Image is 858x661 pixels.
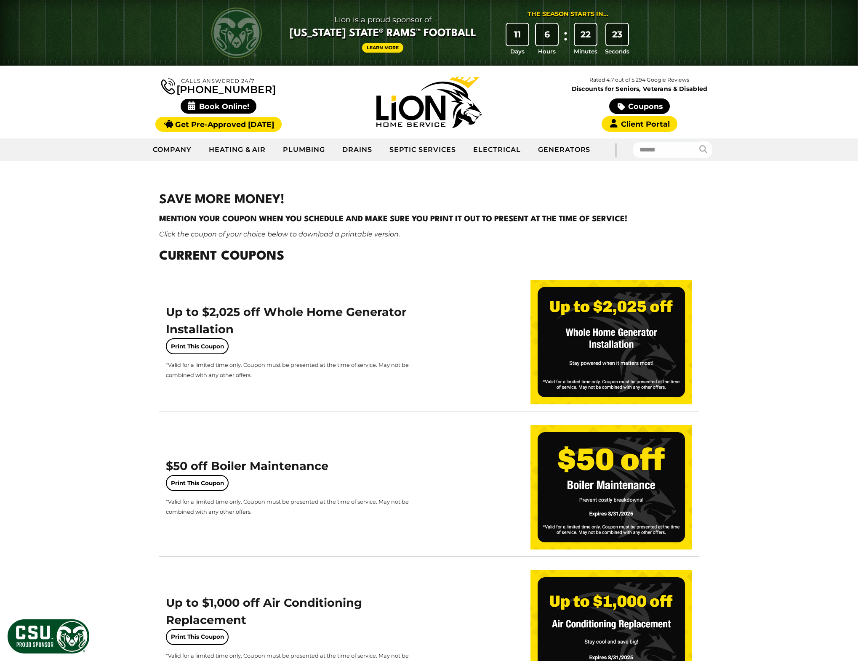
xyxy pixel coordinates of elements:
span: Lion is a proud sponsor of [290,13,476,27]
div: | [599,138,632,161]
a: Print This Coupon [166,475,229,491]
span: Minutes [574,47,597,56]
span: Days [510,47,525,56]
a: Coupons [609,98,670,114]
a: Learn More [362,43,403,53]
em: Click the coupon of your choice below to download a printable version. [159,230,400,238]
img: CSU Rams logo [211,8,262,58]
div: 6 [536,24,558,45]
img: 50-off-boiler-maintenance8.png.webp [530,425,692,550]
a: Septic Services [381,139,465,160]
p: Rated 4.7 out of 5,294 Google Reviews [534,75,745,85]
a: Heating & Air [200,139,274,160]
span: $50 off Boiler Maintenance [166,459,328,473]
div: 11 [506,24,528,45]
div: 22 [575,24,597,45]
strong: SAVE MORE MONEY! [159,194,285,206]
a: Print This Coupon [166,338,229,354]
div: 23 [606,24,628,45]
a: Electrical [465,139,530,160]
span: Book Online! [181,99,257,114]
a: Drains [334,139,381,160]
span: Hours [538,47,556,56]
a: [PHONE_NUMBER] [161,77,276,95]
h4: Mention your coupon when you schedule and make sure you print it out to present at the time of se... [159,213,699,225]
span: Seconds [605,47,629,56]
span: *Valid for a limited time only. Coupon must be presented at the time of service. May not be combi... [166,362,409,378]
img: CSU Sponsor Badge [6,618,91,655]
span: *Valid for a limited time only. Coupon must be presented at the time of service. May not be combi... [166,499,409,515]
img: Lion Home Service [376,77,482,128]
span: Discounts for Seniors, Veterans & Disabled [536,86,743,92]
span: [US_STATE] State® Rams™ Football [290,27,476,41]
a: Generators [530,139,599,160]
a: Print This Coupon [166,629,229,645]
a: Client Portal [602,116,677,132]
a: Plumbing [274,139,334,160]
span: Up to $1,000 off Air Conditioning Replacement [166,596,362,627]
div: The Season Starts in... [528,10,608,19]
h2: Current Coupons [159,247,699,266]
span: Up to $2,025 off Whole Home Generator Installation [166,305,407,336]
a: Get Pre-Approved [DATE] [155,117,281,132]
img: up-to-2025-off-generator.png.webp [530,280,692,404]
div: : [562,24,570,56]
a: Company [144,139,200,160]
